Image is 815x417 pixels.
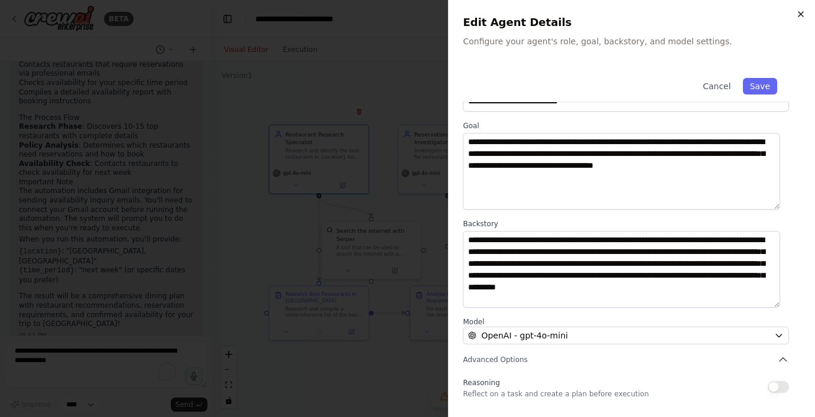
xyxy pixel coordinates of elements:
p: Reflect on a task and create a plan before execution [463,389,648,399]
label: Backstory [463,219,789,229]
span: Advanced Options [463,355,527,364]
h2: Edit Agent Details [463,14,801,31]
span: Reasoning [463,379,499,387]
button: Cancel [696,78,738,95]
label: Model [463,317,789,327]
label: Goal [463,121,789,131]
span: OpenAI - gpt-4o-mini [481,330,567,341]
p: Configure your agent's role, goal, backstory, and model settings. [463,35,801,47]
button: Save [743,78,777,95]
button: OpenAI - gpt-4o-mini [463,327,789,344]
button: Advanced Options [463,354,789,366]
